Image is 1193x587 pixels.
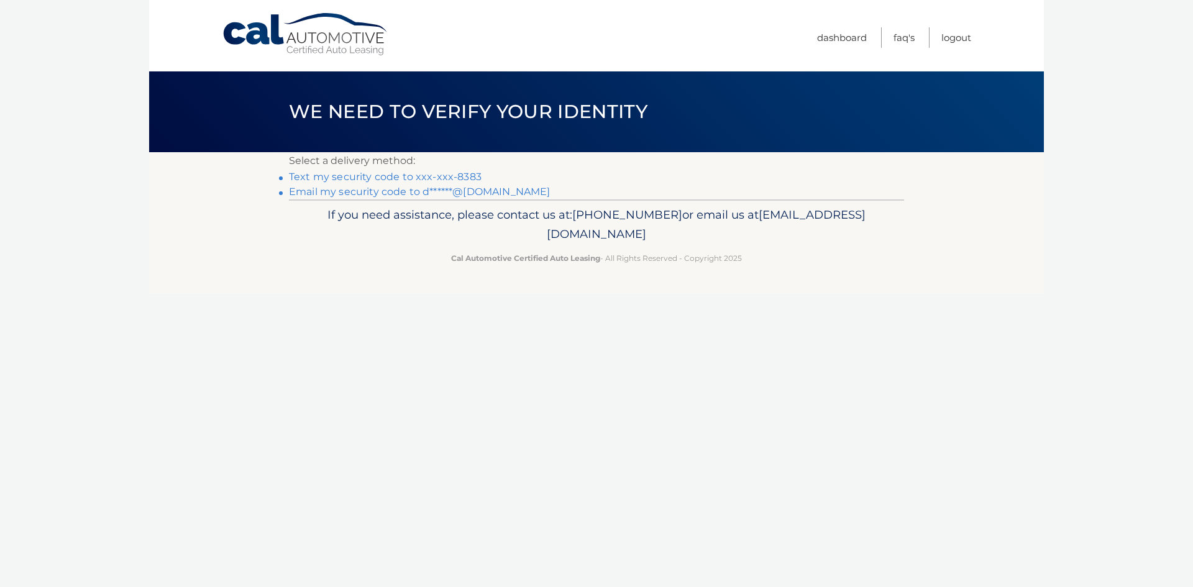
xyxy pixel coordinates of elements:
[941,27,971,48] a: Logout
[572,207,682,222] span: [PHONE_NUMBER]
[451,253,600,263] strong: Cal Automotive Certified Auto Leasing
[289,152,904,170] p: Select a delivery method:
[289,186,551,198] a: Email my security code to d******@[DOMAIN_NAME]
[297,252,896,265] p: - All Rights Reserved - Copyright 2025
[297,205,896,245] p: If you need assistance, please contact us at: or email us at
[289,171,482,183] a: Text my security code to xxx-xxx-8383
[894,27,915,48] a: FAQ's
[817,27,867,48] a: Dashboard
[222,12,390,57] a: Cal Automotive
[289,100,647,123] span: We need to verify your identity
